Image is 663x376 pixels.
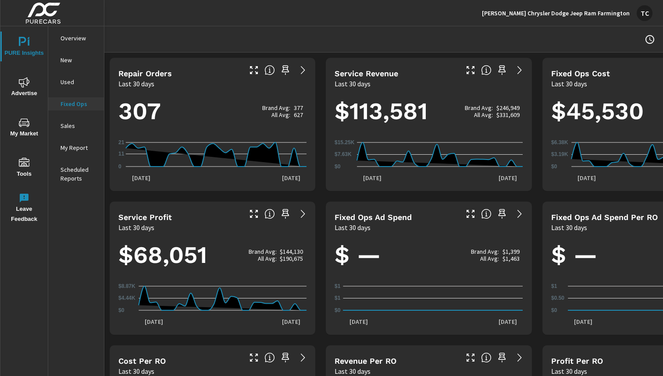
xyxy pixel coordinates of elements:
[503,255,520,262] p: $1,463
[61,121,97,130] p: Sales
[481,209,492,219] span: Total cost of Fixed Operations-oriented media for all PureCars channels over the selected date ra...
[118,295,135,302] text: $4.44K
[482,9,630,17] p: [PERSON_NAME] Chrysler Dodge Jeep Ram Farmington
[118,139,125,145] text: 21
[3,77,45,99] span: Advertise
[463,207,478,221] button: Make Fullscreen
[118,307,125,313] text: $0
[276,317,307,326] p: [DATE]
[335,96,523,126] h1: $113,581
[61,165,97,183] p: Scheduled Reports
[280,255,303,262] p: $190,675
[551,163,557,170] text: $0
[139,317,169,326] p: [DATE]
[335,213,412,222] h5: Fixed Ops Ad Spend
[503,248,520,255] p: $1,399
[118,163,121,170] text: 0
[48,97,104,110] div: Fixed Ops
[247,63,261,77] button: Make Fullscreen
[48,53,104,67] div: New
[335,78,371,89] p: Last 30 days
[463,351,478,365] button: Make Fullscreen
[471,248,499,255] p: Brand Avg:
[481,65,492,75] span: Total revenue generated by the dealership from all Repair Orders closed over the selected date ra...
[492,174,523,182] p: [DATE]
[335,222,371,233] p: Last 30 days
[278,207,292,221] span: Save this to your personalized report
[480,255,499,262] p: All Avg:
[118,69,172,78] h5: Repair Orders
[262,104,290,111] p: Brand Avg:
[335,283,341,289] text: $1
[551,78,587,89] p: Last 30 days
[118,240,307,270] h1: $68,051
[474,111,493,118] p: All Avg:
[61,56,97,64] p: New
[118,222,154,233] p: Last 30 days
[296,63,310,77] a: See more details in report
[481,352,492,363] span: Average revenue generated by the dealership from each Repair Order closed over the selected date ...
[551,139,568,145] text: $6.38K
[513,63,527,77] a: See more details in report
[48,32,104,45] div: Overview
[48,163,104,185] div: Scheduled Reports
[118,78,154,89] p: Last 30 days
[513,351,527,365] a: See more details in report
[492,317,523,326] p: [DATE]
[335,139,355,145] text: $15.25K
[496,111,520,118] p: $331,609
[357,174,388,182] p: [DATE]
[335,69,398,78] h5: Service Revenue
[258,255,277,262] p: All Avg:
[463,63,478,77] button: Make Fullscreen
[495,207,509,221] span: Save this to your personalized report
[335,356,396,365] h5: Revenue per RO
[278,351,292,365] span: Save this to your personalized report
[551,213,658,222] h5: Fixed Ops Ad Spend Per RO
[335,152,352,158] text: $7.63K
[551,307,557,313] text: $0
[3,37,45,58] span: PURE Insights
[61,99,97,108] p: Fixed Ops
[335,307,341,313] text: $0
[551,356,603,365] h5: Profit Per RO
[571,174,602,182] p: [DATE]
[637,5,652,21] div: TC
[296,207,310,221] a: See more details in report
[247,207,261,221] button: Make Fullscreen
[294,104,303,111] p: 377
[335,240,523,270] h1: $ —
[118,96,307,126] h1: 307
[551,283,557,289] text: $1
[294,111,303,118] p: 627
[495,351,509,365] span: Save this to your personalized report
[48,75,104,89] div: Used
[551,152,568,158] text: $3.19K
[3,117,45,139] span: My Market
[496,104,520,111] p: $246,949
[296,351,310,365] a: See more details in report
[0,26,48,228] div: nav menu
[513,207,527,221] a: See more details in report
[280,248,303,255] p: $144,130
[48,141,104,154] div: My Report
[568,317,599,326] p: [DATE]
[276,174,307,182] p: [DATE]
[264,352,275,363] span: Average cost incurred by the dealership from each Repair Order closed over the selected date rang...
[335,163,341,170] text: $0
[343,317,374,326] p: [DATE]
[247,351,261,365] button: Make Fullscreen
[551,69,610,78] h5: Fixed Ops Cost
[61,78,97,86] p: Used
[249,248,277,255] p: Brand Avg:
[264,209,275,219] span: Total profit generated by the dealership from all Repair Orders closed over the selected date ran...
[118,213,172,222] h5: Service Profit
[3,193,45,224] span: Leave Feedback
[61,143,97,152] p: My Report
[61,34,97,43] p: Overview
[551,222,587,233] p: Last 30 days
[126,174,157,182] p: [DATE]
[271,111,290,118] p: All Avg:
[48,119,104,132] div: Sales
[118,356,166,365] h5: Cost per RO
